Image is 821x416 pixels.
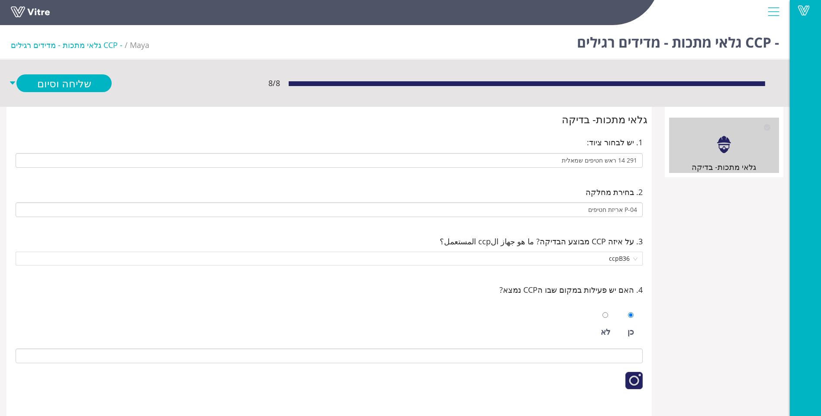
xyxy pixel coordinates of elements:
[16,74,112,92] a: שליחה וסיום
[21,252,637,265] span: ccpB36
[601,326,610,338] div: לא
[577,22,779,58] h1: - CCP גלאי מתכות - מדידים רגילים
[440,235,643,247] span: 3. על איזה CCP מבוצע הבדיקה? ما هو جهاز الccp المستعمل؟
[499,284,643,296] span: 4. האם יש פעילות במקום שבו הCCP נמצא?
[130,40,149,50] span: 246
[9,74,16,92] span: caret-down
[268,77,280,89] span: 8 / 8
[628,326,634,338] div: כן
[669,161,779,173] div: גלאי מתכות- בדיקה
[11,39,130,51] li: - CCP גלאי מתכות - מדידים רגילים
[586,186,643,198] span: 2. בחירת מחלקה
[587,136,643,148] span: 1. יש לבחור ציוד:
[11,111,647,128] div: גלאי מתכות- בדיקה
